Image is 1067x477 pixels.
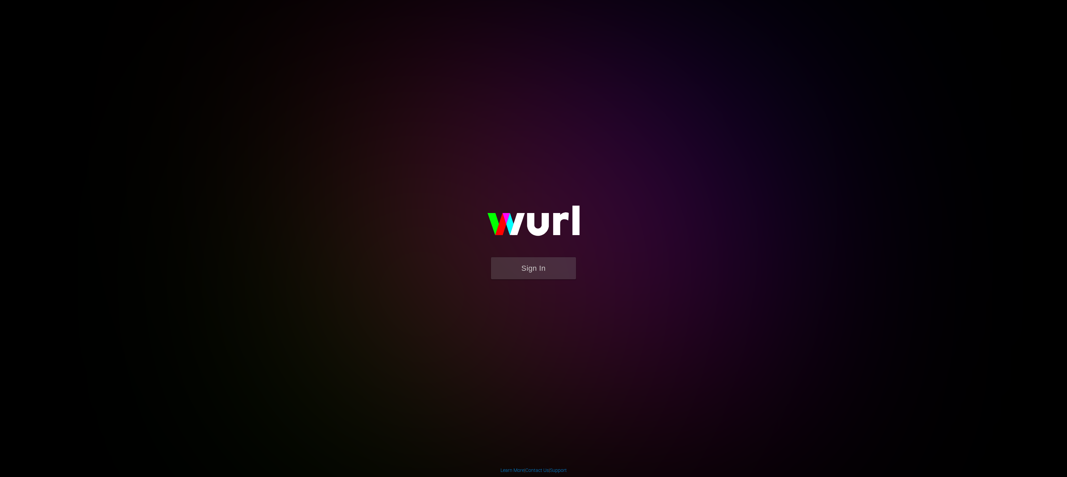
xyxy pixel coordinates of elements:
a: Learn More [501,467,524,473]
a: Support [550,467,567,473]
a: Contact Us [525,467,549,473]
button: Sign In [491,257,576,279]
img: wurl-logo-on-black-223613ac3d8ba8fe6dc639794a292ebdb59501304c7dfd60c99c58986ef67473.svg [465,191,602,257]
div: | | [501,467,567,474]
